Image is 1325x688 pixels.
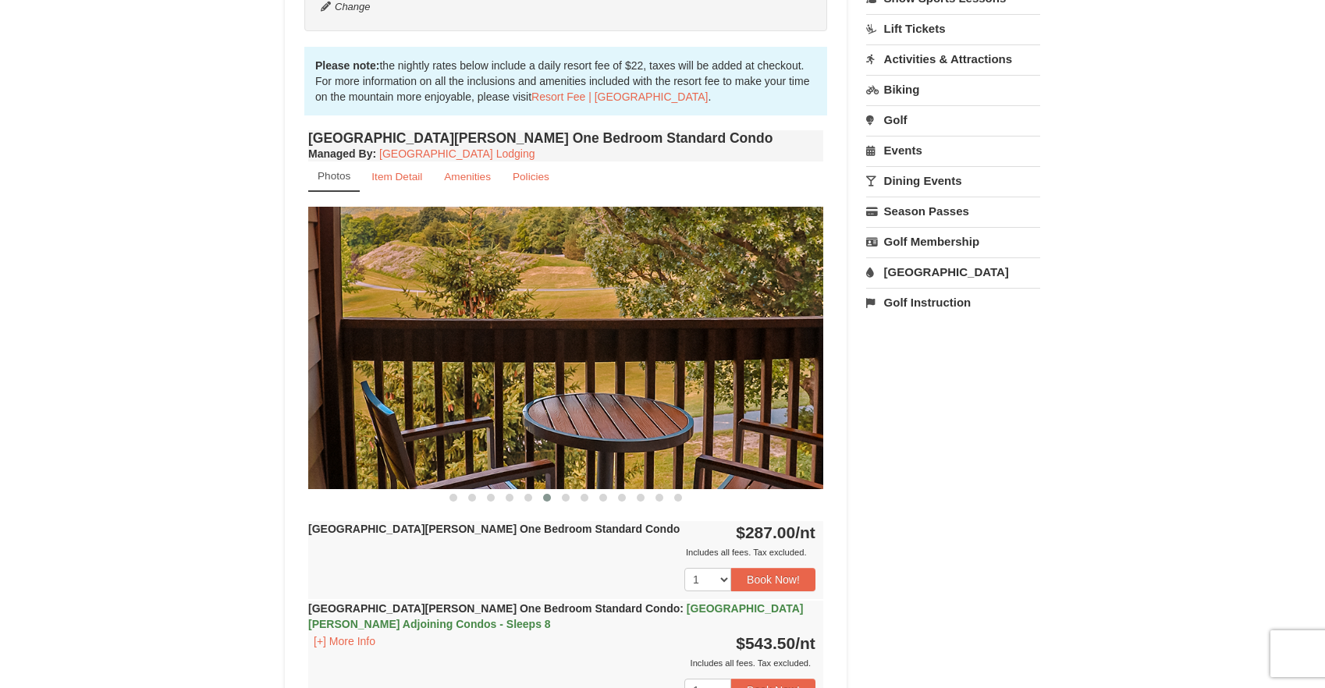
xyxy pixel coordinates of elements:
[379,147,535,160] a: [GEOGRAPHIC_DATA] Lodging
[371,171,422,183] small: Item Detail
[308,161,360,192] a: Photos
[680,602,684,615] span: :
[308,147,376,160] strong: :
[795,523,815,541] span: /nt
[866,105,1040,134] a: Golf
[308,633,381,650] button: [+] More Info
[304,47,827,115] div: the nightly rates below include a daily resort fee of $22, taxes will be added at checkout. For m...
[866,136,1040,165] a: Events
[318,170,350,182] small: Photos
[308,523,680,535] strong: [GEOGRAPHIC_DATA][PERSON_NAME] One Bedroom Standard Condo
[866,227,1040,256] a: Golf Membership
[434,161,501,192] a: Amenities
[736,634,795,652] span: $543.50
[308,602,803,630] strong: [GEOGRAPHIC_DATA][PERSON_NAME] One Bedroom Standard Condo
[361,161,432,192] a: Item Detail
[308,147,372,160] span: Managed By
[503,161,559,192] a: Policies
[444,171,491,183] small: Amenities
[866,197,1040,225] a: Season Passes
[308,207,823,488] img: 18876286-194-d154b5b5.jpg
[731,568,815,591] button: Book Now!
[795,634,815,652] span: /nt
[315,59,379,72] strong: Please note:
[866,75,1040,104] a: Biking
[866,166,1040,195] a: Dining Events
[308,544,815,560] div: Includes all fees. Tax excluded.
[866,288,1040,317] a: Golf Instruction
[308,655,815,671] div: Includes all fees. Tax excluded.
[531,90,708,103] a: Resort Fee | [GEOGRAPHIC_DATA]
[866,44,1040,73] a: Activities & Attractions
[736,523,815,541] strong: $287.00
[308,130,823,146] h4: [GEOGRAPHIC_DATA][PERSON_NAME] One Bedroom Standard Condo
[866,14,1040,43] a: Lift Tickets
[866,257,1040,286] a: [GEOGRAPHIC_DATA]
[513,171,549,183] small: Policies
